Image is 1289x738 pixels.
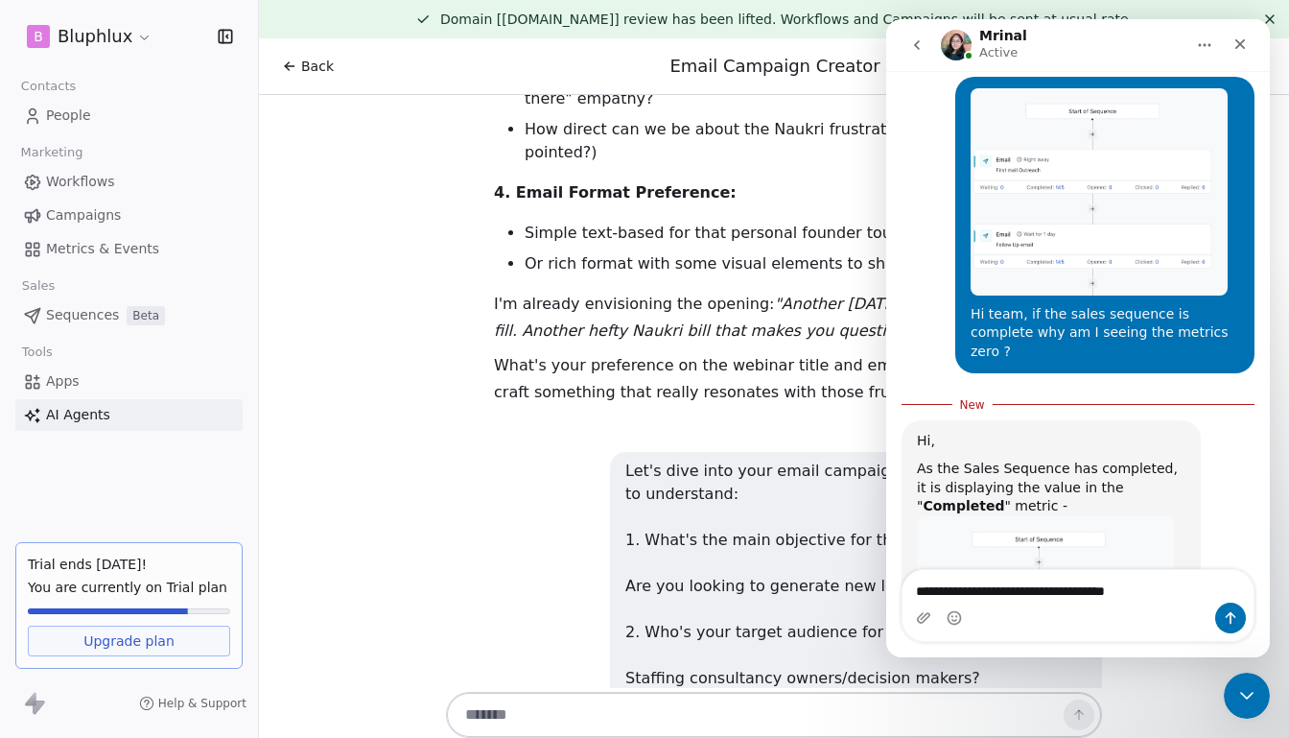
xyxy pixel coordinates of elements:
[46,408,598,426] div: – let our AI do the heavy lifting.
[15,200,243,231] a: Campaigns
[30,591,45,607] button: Upload attachment
[8,336,277,356] font: Here’s what we can do for you:
[1224,673,1270,719] iframe: Intercom live chat
[15,166,243,198] a: Workflows
[199,223,406,266] a: Register for Webinar
[28,626,230,656] a: Upgrade plan
[525,118,1102,164] li: How direct can we be about the Naukri frustration? (Professional but pointed?)
[670,56,880,76] span: Email Campaign Creator
[46,172,115,192] span: Workflows
[46,408,316,426] strong: 95% reduction in manual effort
[231,439,375,468] img: Powered By Swipe One
[8,172,598,226] div: We all have that love-hate relationship with [PERSON_NAME]. On one hand, it’s a go-to for many re...
[60,591,76,607] button: Emoji picker
[494,352,1102,406] p: What's your preference on the webinar title and email format? Then we can craft something that re...
[127,306,165,325] span: Beta
[227,235,378,253] span: Register for Webinar
[886,19,1270,657] iframe: Intercom live chat
[15,401,315,716] div: Hi,As the Sales Sequence has completed, it is displaying the value in the "Completed" metric -
[525,222,1102,245] li: Simple text-based for that personal founder touch?
[31,440,299,497] div: As the Sales Sequence has completed, it is displaying the value in the " " metric -
[28,578,230,597] span: You are currently on Trial plan
[46,371,80,392] span: Apps
[58,24,132,49] span: Bluphlux
[13,338,60,367] span: Tools
[43,232,550,399] p: I'm [PERSON_NAME], the founder of Bluphlux. I've seen the [DATE] morning dread all too well—the d...
[158,696,246,711] span: Help & Support
[46,405,110,425] span: AI Agents
[43,399,550,566] p: At [GEOGRAPHIC_DATA], we’ve created a complete solution that replaces the need for job boards, ma...
[43,58,550,132] h1: The Naukri Trap Every Staffing Firm Knows Too Well
[50,71,556,146] p: As a special incentive, all attendees will receive a free pilot month of Bluphlux!
[12,72,84,101] span: Contacts
[23,20,156,53] button: BBluphlux
[494,183,737,202] strong: 4. Email Format Preference:
[15,100,243,131] a: People
[139,696,246,711] a: Help & Support
[525,252,1102,275] li: Or rich format with some visual elements to showcase the platform?
[46,426,598,463] div: – experience the future of recruitment.
[15,366,243,397] a: Apps
[46,371,302,390] strong: 60% reduction in time-to-hire
[34,27,43,46] span: B
[31,385,575,408] p: Bluphlux, [STREET_ADDRESS][DATE]
[46,305,119,325] span: Sequences
[31,413,299,432] div: Hi,
[46,239,159,259] span: Metrics & Events
[329,583,360,614] button: Send a message…
[31,408,575,439] a: Unsubscribe
[46,106,91,126] span: People
[12,138,91,167] span: Marketing
[83,631,175,651] span: Upgrade plan
[494,295,1099,340] em: "Another [DATE]. Another 10 positions to fill. Another hefty Naukri bill that makes you question ...
[31,266,575,315] p: Spaces are limited, so don’t miss out! Looking forward to seeing you there.
[301,57,334,76] span: Back
[13,272,63,300] span: Sales
[46,426,356,444] strong: Over 1,500 AI interviews completed
[28,555,230,574] div: Trial ends [DATE]!
[494,291,1102,345] p: I'm already envisioning the opening:
[8,245,598,318] div: But what if I told you that there’s a better way to tackle your recruitment challenges? Bluphlux ...
[16,551,367,583] textarea: Message…
[15,399,243,431] a: AI Agents
[8,26,598,44] div: Hi there,
[440,12,1133,27] span: Domain [[DOMAIN_NAME]] review has been lifted. Workflows and Campaigns will be sent at usual rate.
[36,479,118,494] b: Completed
[15,233,243,265] a: Metrics & Events
[8,62,598,154] div: As the founder of Bluphlux, I’ve walked in your shoes. I remember the frustration of waking up on...
[15,299,243,331] a: SequencesBeta
[46,371,598,408] div: – streamline your process like never before.
[43,180,550,232] p: Hi there,
[46,205,121,226] span: Campaigns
